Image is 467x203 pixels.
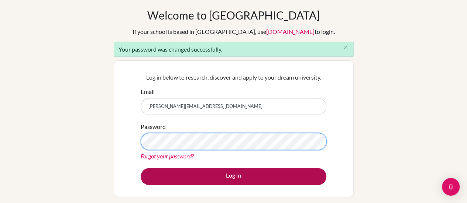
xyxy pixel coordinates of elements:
[339,42,353,53] button: Close
[141,87,155,96] label: Email
[343,45,348,50] i: close
[141,153,194,160] a: Forgot your password?
[133,27,335,36] div: If your school is based in [GEOGRAPHIC_DATA], use to login.
[141,168,326,185] button: Log in
[147,8,320,22] h1: Welcome to [GEOGRAPHIC_DATA]
[266,28,315,35] a: [DOMAIN_NAME]
[114,42,354,57] div: Your password was changed successfully.
[141,73,326,82] p: Log in below to research, discover and apply to your dream university.
[141,122,166,131] label: Password
[442,178,460,196] div: Open Intercom Messenger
